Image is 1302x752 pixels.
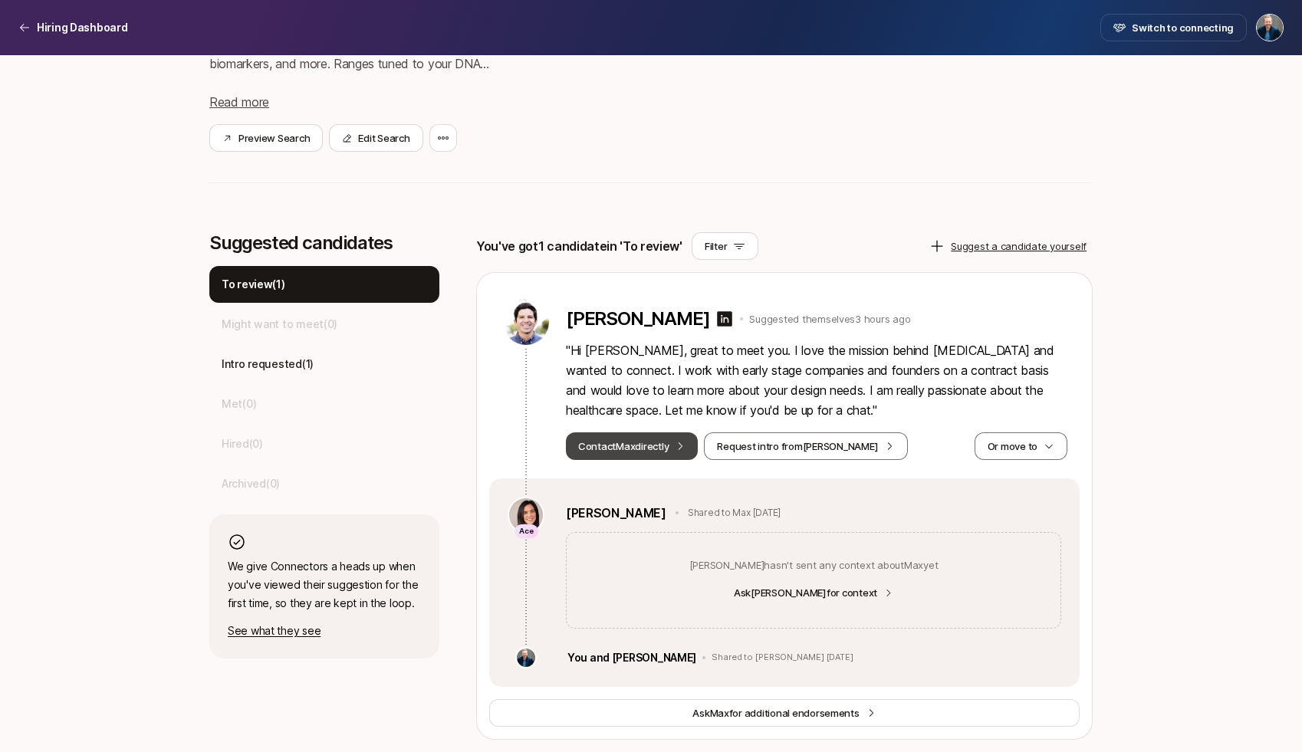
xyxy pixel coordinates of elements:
span: Max [710,707,729,719]
p: Shared to [PERSON_NAME] [DATE] [712,652,853,663]
p: Suggested themselves 3 hours ago [749,311,910,327]
p: See what they see [228,622,421,640]
p: [PERSON_NAME] hasn't sent any context about Max yet [689,557,939,573]
button: Filter [692,232,758,260]
p: Shared to Max [DATE] [688,506,781,520]
p: Met ( 0 ) [222,395,256,413]
span: Ask for additional endorsements [692,705,859,721]
button: AskMaxfor additional endorsements [489,699,1080,727]
button: Switch to connecting [1100,14,1247,41]
span: Read more [209,94,269,110]
button: Ask[PERSON_NAME]for context [725,582,903,603]
p: Intro requested ( 1 ) [222,355,314,373]
button: Or move to [975,432,1067,460]
button: Edit Search [329,124,422,152]
a: [PERSON_NAME] [566,503,666,523]
p: Archived ( 0 ) [222,475,280,493]
img: Sagan Schultz [1257,15,1283,41]
p: To review ( 1 ) [222,275,285,294]
p: Might want to meet ( 0 ) [222,315,337,333]
p: Suggested candidates [209,232,439,254]
button: ContactMaxdirectly [566,432,698,460]
span: Switch to connecting [1132,20,1234,35]
p: We give Connectors a heads up when you've viewed their suggestion for the first time, so they are... [228,557,421,612]
p: You and [PERSON_NAME] [567,649,696,667]
img: ACg8ocI1OIWUqWSfZ3VYqnl_uTjXm4WaO8FRvZEIcH_KbR7e9hHA6Gfx=s160-c [503,299,549,345]
img: 71d7b91d_d7cb_43b4_a7ea_a9b2f2cc6e03.jpg [509,498,543,532]
p: [PERSON_NAME] [566,308,709,330]
button: Request intro from[PERSON_NAME] [704,432,908,460]
p: Hiring Dashboard [37,18,128,37]
button: Preview Search [209,124,323,152]
p: Ace [519,525,534,538]
p: Suggest a candidate yourself [951,238,1087,254]
p: Hired ( 0 ) [222,435,263,453]
p: " Hi [PERSON_NAME], great to meet you. I love the mission behind [MEDICAL_DATA] and wanted to con... [566,340,1067,420]
p: You've got 1 candidate in 'To review' [476,236,682,256]
img: ACg8ocLS2l1zMprXYdipp7mfi5ZAPgYYEnnfB-SEFN0Ix-QHc6UIcGI=s160-c [517,649,535,667]
button: Sagan Schultz [1256,14,1284,41]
